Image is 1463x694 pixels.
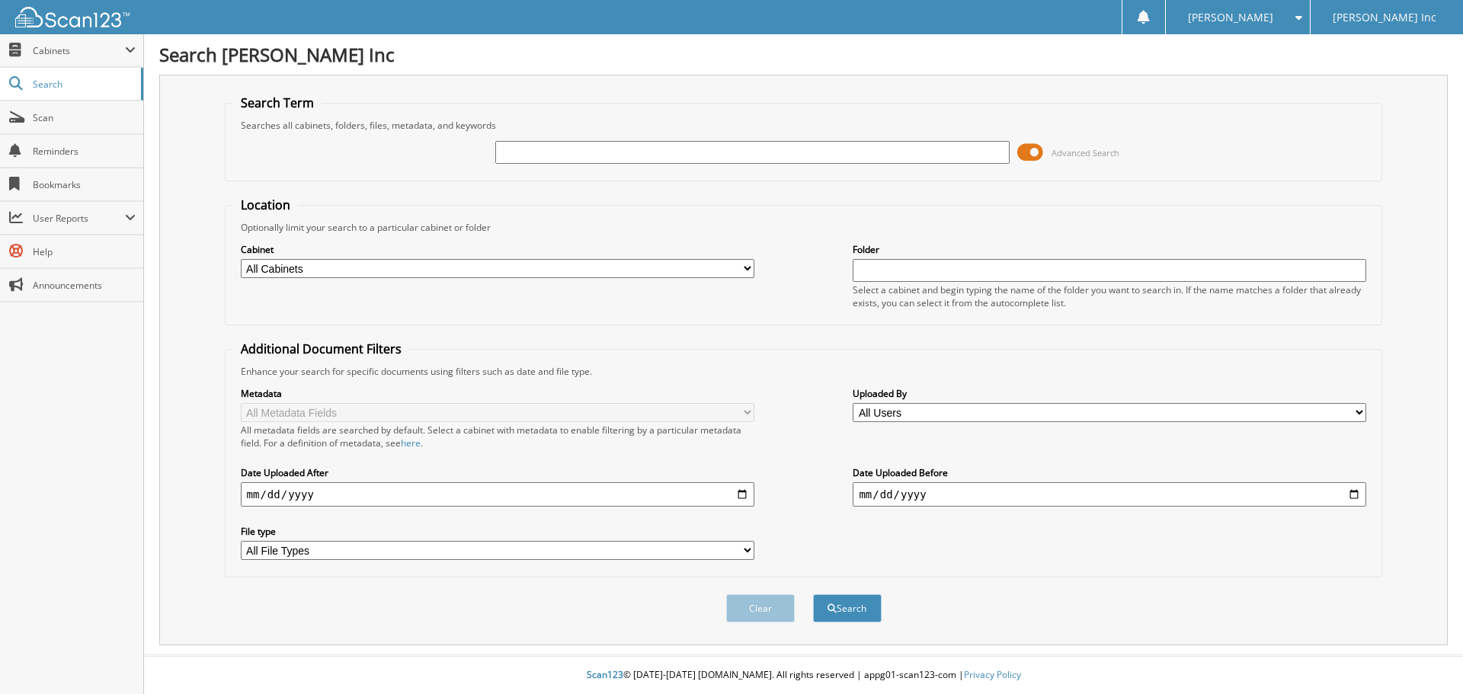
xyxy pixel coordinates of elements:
div: © [DATE]-[DATE] [DOMAIN_NAME]. All rights reserved | appg01-scan123-com | [144,657,1463,694]
label: Date Uploaded Before [853,466,1366,479]
h1: Search [PERSON_NAME] Inc [159,42,1448,67]
label: Folder [853,243,1366,256]
span: User Reports [33,212,125,225]
span: Cabinets [33,44,125,57]
span: [PERSON_NAME] Inc [1333,13,1436,22]
legend: Additional Document Filters [233,341,409,357]
div: Select a cabinet and begin typing the name of the folder you want to search in. If the name match... [853,283,1366,309]
img: scan123-logo-white.svg [15,7,130,27]
button: Search [813,594,882,622]
legend: Location [233,197,298,213]
div: All metadata fields are searched by default. Select a cabinet with metadata to enable filtering b... [241,424,754,449]
span: Advanced Search [1052,147,1119,158]
div: Enhance your search for specific documents using filters such as date and file type. [233,365,1375,378]
span: Scan [33,111,136,124]
label: Date Uploaded After [241,466,754,479]
span: Reminders [33,145,136,158]
div: Searches all cabinets, folders, files, metadata, and keywords [233,119,1375,132]
span: Help [33,245,136,258]
label: Cabinet [241,243,754,256]
div: Optionally limit your search to a particular cabinet or folder [233,221,1375,234]
label: Metadata [241,387,754,400]
input: end [853,482,1366,507]
span: Bookmarks [33,178,136,191]
span: Announcements [33,279,136,292]
label: File type [241,525,754,538]
legend: Search Term [233,94,322,111]
a: Privacy Policy [964,668,1021,681]
span: [PERSON_NAME] [1188,13,1273,22]
button: Clear [726,594,795,622]
span: Search [33,78,133,91]
span: Scan123 [587,668,623,681]
a: here [401,437,421,449]
label: Uploaded By [853,387,1366,400]
input: start [241,482,754,507]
